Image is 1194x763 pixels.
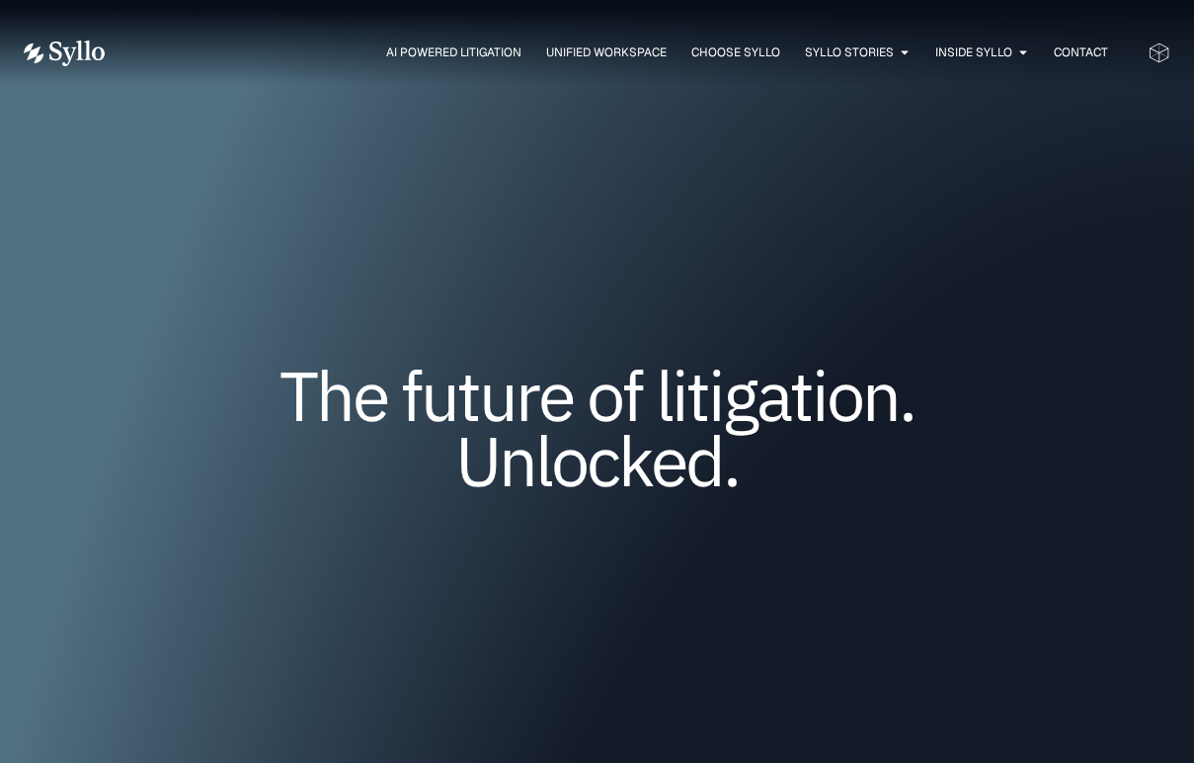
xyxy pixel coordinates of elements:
img: Vector [24,41,105,66]
nav: Menu [144,43,1108,62]
a: Syllo Stories [805,43,894,61]
div: Menu Toggle [144,43,1108,62]
a: Unified Workspace [546,43,667,61]
a: Contact [1054,43,1108,61]
a: Inside Syllo [935,43,1012,61]
a: Choose Syllo [691,43,780,61]
a: AI Powered Litigation [386,43,521,61]
h1: The future of litigation. Unlocked. [142,363,1052,493]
